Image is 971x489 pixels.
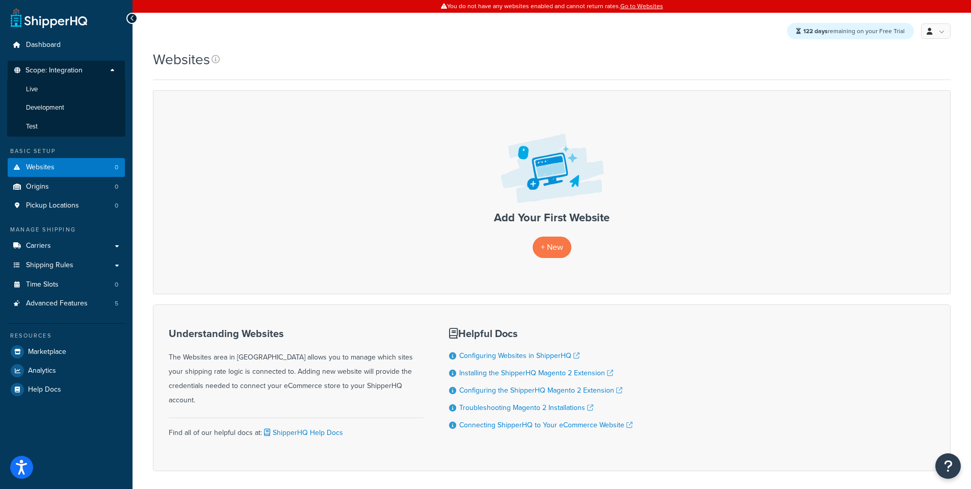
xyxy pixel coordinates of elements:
li: Pickup Locations [8,196,125,215]
a: Configuring Websites in ShipperHQ [459,350,580,361]
span: 0 [115,201,118,210]
a: Analytics [8,362,125,380]
span: Shipping Rules [26,261,73,270]
a: Shipping Rules [8,256,125,275]
a: Go to Websites [620,2,663,11]
li: Development [7,98,125,117]
div: Resources [8,331,125,340]
button: Open Resource Center [935,453,961,479]
span: Analytics [28,367,56,375]
span: Dashboard [26,41,61,49]
span: Carriers [26,242,51,250]
div: The Websites area in [GEOGRAPHIC_DATA] allows you to manage which sites your shipping rate logic ... [169,328,424,407]
a: Help Docs [8,380,125,399]
h3: Understanding Websites [169,328,424,339]
a: ShipperHQ Home [11,8,87,28]
h1: Websites [153,49,210,69]
a: Configuring the ShipperHQ Magento 2 Extension [459,385,622,396]
span: Live [26,85,38,94]
a: Pickup Locations 0 [8,196,125,215]
a: Websites 0 [8,158,125,177]
li: Test [7,117,125,136]
span: Scope: Integration [25,66,83,75]
div: Find all of our helpful docs at: [169,418,424,440]
a: Origins 0 [8,177,125,196]
span: Advanced Features [26,299,88,308]
strong: 122 days [803,27,828,36]
a: Installing the ShipperHQ Magento 2 Extension [459,368,613,378]
h3: Helpful Docs [449,328,633,339]
span: Development [26,104,64,112]
span: 0 [115,183,118,191]
a: Carriers [8,237,125,255]
a: + New [533,237,571,258]
li: Origins [8,177,125,196]
a: Dashboard [8,36,125,55]
span: Marketplace [28,348,66,356]
h3: Add Your First Website [164,212,940,224]
span: Test [26,122,38,131]
li: Advanced Features [8,294,125,313]
span: Help Docs [28,385,61,394]
span: 0 [115,163,118,172]
div: Basic Setup [8,147,125,156]
span: + New [541,241,563,253]
span: Pickup Locations [26,201,79,210]
a: Connecting ShipperHQ to Your eCommerce Website [459,420,633,430]
div: remaining on your Free Trial [787,23,914,39]
li: Live [7,80,125,99]
span: Origins [26,183,49,191]
a: Advanced Features 5 [8,294,125,313]
span: Websites [26,163,55,172]
a: ShipperHQ Help Docs [262,427,343,438]
span: Time Slots [26,280,59,289]
a: Time Slots 0 [8,275,125,294]
li: Time Slots [8,275,125,294]
a: Troubleshooting Magento 2 Installations [459,402,593,413]
div: Manage Shipping [8,225,125,234]
li: Websites [8,158,125,177]
span: 5 [115,299,118,308]
a: Marketplace [8,343,125,361]
span: 0 [115,280,118,289]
